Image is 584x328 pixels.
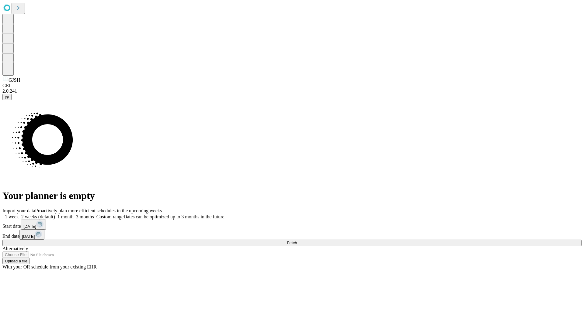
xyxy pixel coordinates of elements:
span: Dates can be optimized up to 3 months in the future. [123,214,225,219]
span: GJSH [9,77,20,83]
button: @ [2,94,12,100]
h1: Your planner is empty [2,190,582,201]
span: [DATE] [23,224,36,229]
button: Upload a file [2,258,30,264]
span: [DATE] [22,234,35,239]
span: Alternatively [2,246,28,251]
span: Proactively plan more efficient schedules in the upcoming weeks. [35,208,163,213]
span: 2 weeks (default) [21,214,55,219]
button: Fetch [2,240,582,246]
div: Start date [2,220,582,230]
div: GEI [2,83,582,88]
span: Import your data [2,208,35,213]
div: End date [2,230,582,240]
span: Fetch [287,241,297,245]
button: [DATE] [19,230,44,240]
span: 3 months [76,214,94,219]
span: 1 month [57,214,74,219]
button: [DATE] [21,220,46,230]
span: 1 week [5,214,19,219]
div: 2.0.241 [2,88,582,94]
span: @ [5,95,9,99]
span: Custom range [96,214,123,219]
span: With your OR schedule from your existing EHR [2,264,97,269]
